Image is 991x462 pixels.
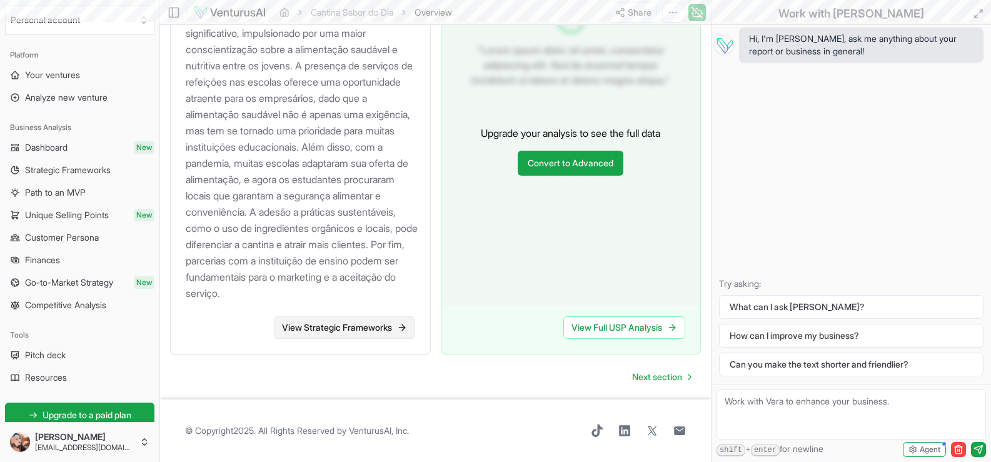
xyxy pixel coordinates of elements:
[134,209,154,221] span: New
[5,228,154,248] a: Customer Persona
[622,364,701,389] nav: pagination
[185,424,409,437] span: © Copyright 2025 . All Rights Reserved by .
[717,444,745,456] kbd: shift
[35,431,134,443] span: [PERSON_NAME]
[25,371,67,384] span: Resources
[25,91,108,104] span: Analyze new venture
[25,299,106,311] span: Competitive Analysis
[274,316,415,339] a: View Strategic Frameworks
[5,403,154,428] a: Upgrade to a paid plan
[25,209,109,221] span: Unique Selling Points
[25,141,68,154] span: Dashboard
[5,183,154,203] a: Path to an MVP
[5,250,154,270] a: Finances
[903,442,946,457] button: Agent
[5,325,154,345] div: Tools
[5,295,154,315] a: Competitive Analysis
[920,444,940,454] span: Agent
[5,88,154,108] a: Analyze new venture
[35,443,134,453] span: [EMAIL_ADDRESS][DOMAIN_NAME]
[5,118,154,138] div: Business Analysis
[25,276,113,289] span: Go-to-Market Strategy
[25,69,80,81] span: Your ventures
[349,425,407,436] a: VenturusAI, Inc
[5,160,154,180] a: Strategic Frameworks
[719,295,983,319] button: What can I ask [PERSON_NAME]?
[749,33,973,58] span: Hi, I'm [PERSON_NAME], ask me anything about your report or business in general!
[5,138,154,158] a: DashboardNew
[518,151,623,176] a: Convert to Advanced
[5,45,154,65] div: Platform
[134,276,154,289] span: New
[5,65,154,85] a: Your ventures
[714,35,734,55] img: Vera
[25,164,111,176] span: Strategic Frameworks
[719,324,983,348] button: How can I improve my business?
[717,443,823,456] span: + for newline
[751,444,780,456] kbd: enter
[25,349,66,361] span: Pitch deck
[10,432,30,452] img: ACg8ocIBopHMSmzbe2ESE6nYzvXQKBrsh_oyBMLWOJHg-HzCCq1BUy8D=s96-c
[5,368,154,388] a: Resources
[632,371,682,383] span: Next section
[5,427,154,457] button: [PERSON_NAME][EMAIL_ADDRESS][DOMAIN_NAME]
[134,141,154,154] span: New
[25,186,86,199] span: Path to an MVP
[5,273,154,293] a: Go-to-Market StrategyNew
[25,231,99,244] span: Customer Persona
[25,254,60,266] span: Finances
[5,345,154,365] a: Pitch deck
[719,278,983,290] p: Try asking:
[43,409,131,421] span: Upgrade to a paid plan
[622,364,701,389] a: Go to next page
[5,205,154,225] a: Unique Selling PointsNew
[719,353,983,376] button: Can you make the text shorter and friendlier?
[481,126,660,141] p: Upgrade your analysis to see the full data
[563,316,685,339] a: View Full USP Analysis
